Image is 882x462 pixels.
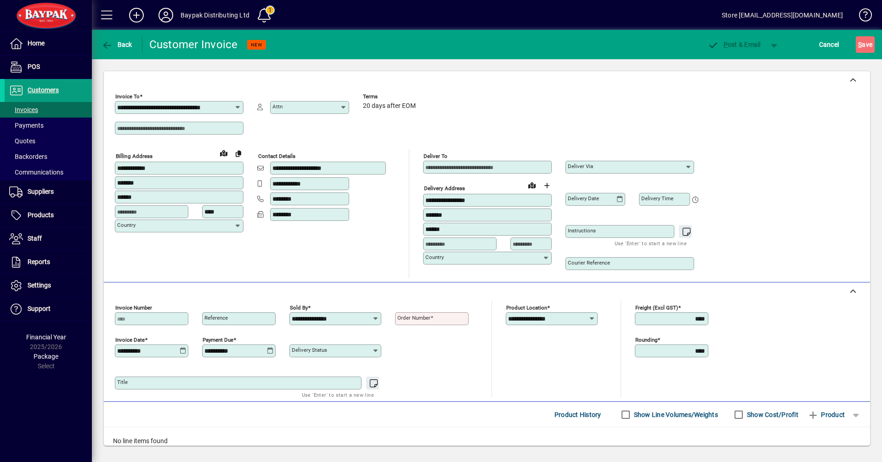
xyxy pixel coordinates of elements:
[181,8,249,23] div: Baypak Distributing Ltd
[5,164,92,180] a: Communications
[9,137,35,145] span: Quotes
[724,41,728,48] span: P
[149,37,238,52] div: Customer Invoice
[852,2,871,32] a: Knowledge Base
[551,406,605,423] button: Product History
[858,37,872,52] span: ave
[28,258,50,265] span: Reports
[290,304,308,311] mat-label: Sold by
[231,146,246,161] button: Copy to Delivery address
[5,56,92,79] a: POS
[34,353,58,360] span: Package
[28,63,40,70] span: POS
[363,102,416,110] span: 20 days after EOM
[5,32,92,55] a: Home
[292,347,327,353] mat-label: Delivery status
[5,251,92,274] a: Reports
[424,153,447,159] mat-label: Deliver To
[28,305,51,312] span: Support
[5,298,92,321] a: Support
[9,153,47,160] span: Backorders
[204,315,228,321] mat-label: Reference
[803,406,849,423] button: Add product line item
[151,7,181,23] button: Profile
[568,163,593,169] mat-label: Deliver via
[808,407,845,422] span: Product
[641,195,673,202] mat-label: Delivery time
[272,103,283,110] mat-label: Attn
[635,304,678,311] mat-label: Freight (excl GST)
[817,36,842,53] button: Cancel
[5,102,92,118] a: Invoices
[122,7,151,23] button: Add
[9,169,63,176] span: Communications
[115,304,152,311] mat-label: Invoice number
[5,133,92,149] a: Quotes
[28,39,45,47] span: Home
[203,337,233,343] mat-label: Payment due
[858,41,862,48] span: S
[28,211,54,219] span: Products
[615,238,687,248] mat-hint: Use 'Enter' to start a new line
[5,149,92,164] a: Backorders
[104,427,870,455] div: No line items found
[819,37,839,52] span: Cancel
[5,118,92,133] a: Payments
[115,337,145,343] mat-label: Invoice date
[397,315,430,321] mat-label: Order number
[28,235,42,242] span: Staff
[92,36,142,53] app-page-header-button: Back
[5,180,92,203] a: Suppliers
[302,389,374,400] mat-hint: Use 'Enter' to start a new line
[9,122,44,129] span: Payments
[117,379,128,385] mat-label: Title
[9,106,38,113] span: Invoices
[722,8,843,23] div: Store [EMAIL_ADDRESS][DOMAIN_NAME]
[632,410,718,419] label: Show Line Volumes/Weights
[28,282,51,289] span: Settings
[856,36,875,53] button: Save
[99,36,135,53] button: Back
[363,94,418,100] span: Terms
[117,222,136,228] mat-label: Country
[506,304,547,311] mat-label: Product location
[26,333,66,341] span: Financial Year
[554,407,601,422] span: Product History
[635,337,657,343] mat-label: Rounding
[115,93,140,100] mat-label: Invoice To
[5,204,92,227] a: Products
[28,188,54,195] span: Suppliers
[745,410,798,419] label: Show Cost/Profit
[28,86,59,94] span: Customers
[707,41,761,48] span: ost & Email
[216,146,231,160] a: View on map
[102,41,132,48] span: Back
[703,36,765,53] button: Post & Email
[251,42,262,48] span: NEW
[5,227,92,250] a: Staff
[5,274,92,297] a: Settings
